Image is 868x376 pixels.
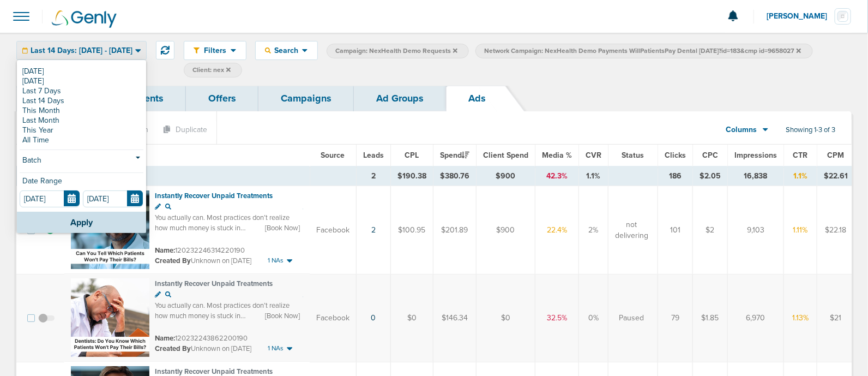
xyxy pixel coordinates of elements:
span: Last 14 Days: [DATE] - [DATE] [31,47,132,55]
span: Instantly Recover Unpaid Treatments [155,367,273,376]
td: 79 [658,274,693,362]
td: $146.34 [433,274,477,362]
span: Client: nex [192,65,231,75]
a: Campaigns [258,86,354,111]
td: 22.4% [535,186,579,274]
td: 2 [357,166,391,186]
img: Ad image [71,278,149,357]
a: All Time [20,135,143,145]
td: $22.18 [817,186,855,274]
td: 1.1% [579,166,608,186]
td: 1.11% [784,186,817,274]
td: 186 [658,166,693,186]
a: Ad Groups [354,86,446,111]
span: Network Campaign: NexHealth Demo Payments WillPatientsPay Dental [DATE]?id=183&cmp id=9658027 [484,46,801,56]
span: Media % [542,151,572,160]
td: $22.61 [817,166,855,186]
a: Clients [110,86,186,111]
small: Unknown on [DATE] [155,256,251,266]
td: 1.13% [784,274,817,362]
span: Created By [155,344,191,353]
span: Showing 1-3 of 3 [786,126,835,135]
span: [Book Now] [265,223,300,233]
td: TOTALS ( ) [64,166,310,186]
span: Search [271,46,302,55]
span: Spend [440,151,469,160]
td: $201.89 [433,186,477,274]
span: Columns [726,124,757,135]
td: 9,103 [728,186,784,274]
td: 32.5% [535,274,579,362]
span: [Book Now] [265,311,300,321]
a: Last 7 Days [20,86,143,96]
a: [DATE] [20,67,143,76]
small: Unknown on [DATE] [155,344,251,354]
small: 120232246314220190 [155,246,245,255]
span: Impressions [734,151,777,160]
span: 1 NAs [268,344,284,353]
span: Status [622,151,644,160]
span: Name: [155,246,175,255]
span: CVR [586,151,601,160]
span: Instantly Recover Unpaid Treatments [155,279,273,288]
img: Genly [52,10,117,28]
span: 1 NAs [268,256,284,265]
td: 101 [658,186,693,274]
td: 6,970 [728,274,784,362]
a: Dashboard [16,86,110,111]
span: Clicks [665,151,686,160]
td: 2% [579,186,608,274]
a: Ads [446,86,508,111]
div: Date Range [20,177,143,190]
td: $380.76 [433,166,477,186]
td: Facebook [310,274,357,362]
a: 0 [371,313,376,323]
a: This Month [20,106,143,116]
td: 42.3% [535,166,579,186]
span: Created By [155,256,191,265]
span: Name: [155,334,175,343]
td: 0% [579,274,608,362]
td: Facebook [310,186,357,274]
span: Paused [619,313,644,324]
td: 16,838 [728,166,784,186]
a: Last 14 Days [20,96,143,106]
span: Source [321,151,345,160]
span: CPM [828,151,845,160]
td: 1.1% [784,166,817,186]
a: [DATE] [20,76,143,86]
td: $190.38 [391,166,433,186]
button: Apply [17,212,146,233]
td: $900 [477,166,535,186]
span: Client Spend [483,151,528,160]
span: Leads [363,151,384,160]
span: CTR [793,151,808,160]
span: You actually can. Most practices don’t realize how much money is stuck in unpaid balances until i... [155,213,303,308]
a: Batch [20,154,143,168]
td: $900 [477,186,535,274]
span: not delivering [615,219,648,241]
td: $2 [693,186,728,274]
a: This Year [20,126,143,135]
td: $21 [817,274,855,362]
a: Last Month [20,116,143,126]
span: Instantly Recover Unpaid Treatments [155,192,273,200]
small: 120232243862200190 [155,334,248,343]
td: $0 [477,274,535,362]
td: $2.05 [693,166,728,186]
span: CPC [702,151,718,160]
span: CPL [405,151,419,160]
span: Filters [200,46,231,55]
span: [PERSON_NAME] [767,13,835,20]
a: Offers [186,86,258,111]
td: $1.85 [693,274,728,362]
span: Campaign: NexHealth Demo Requests [335,46,457,56]
td: $0 [391,274,433,362]
a: 2 [371,225,376,235]
td: $100.95 [391,186,433,274]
